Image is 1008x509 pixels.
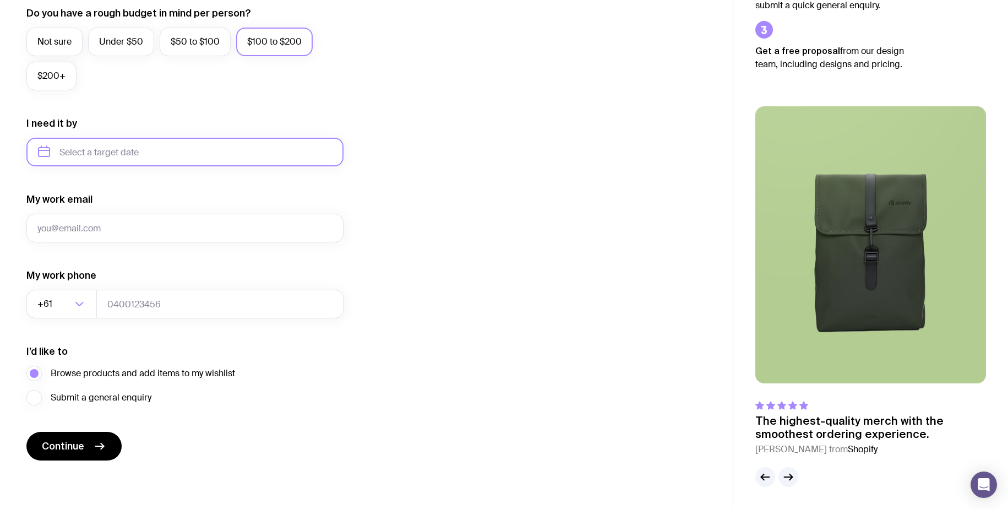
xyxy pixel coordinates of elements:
[160,28,231,56] label: $50 to $100
[26,214,344,242] input: you@email.com
[26,269,96,282] label: My work phone
[26,62,77,90] label: $200+
[26,432,122,461] button: Continue
[26,117,77,130] label: I need it by
[96,290,344,318] input: 0400123456
[755,46,840,56] strong: Get a free proposal
[26,345,68,358] label: I’d like to
[88,28,154,56] label: Under $50
[55,290,72,318] input: Search for option
[26,193,92,206] label: My work email
[26,138,344,166] input: Select a target date
[37,290,55,318] span: +61
[236,28,313,56] label: $100 to $200
[755,44,920,71] p: from our design team, including designs and pricing.
[51,391,151,404] span: Submit a general enquiry
[26,7,251,20] label: Do you have a rough budget in mind per person?
[51,367,235,380] span: Browse products and add items to my wishlist
[755,443,986,456] cite: [PERSON_NAME] from
[755,414,986,441] p: The highest-quality merch with the smoothest ordering experience.
[848,443,878,455] span: Shopify
[971,472,997,498] div: Open Intercom Messenger
[26,290,97,318] div: Search for option
[42,440,84,453] span: Continue
[26,28,83,56] label: Not sure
